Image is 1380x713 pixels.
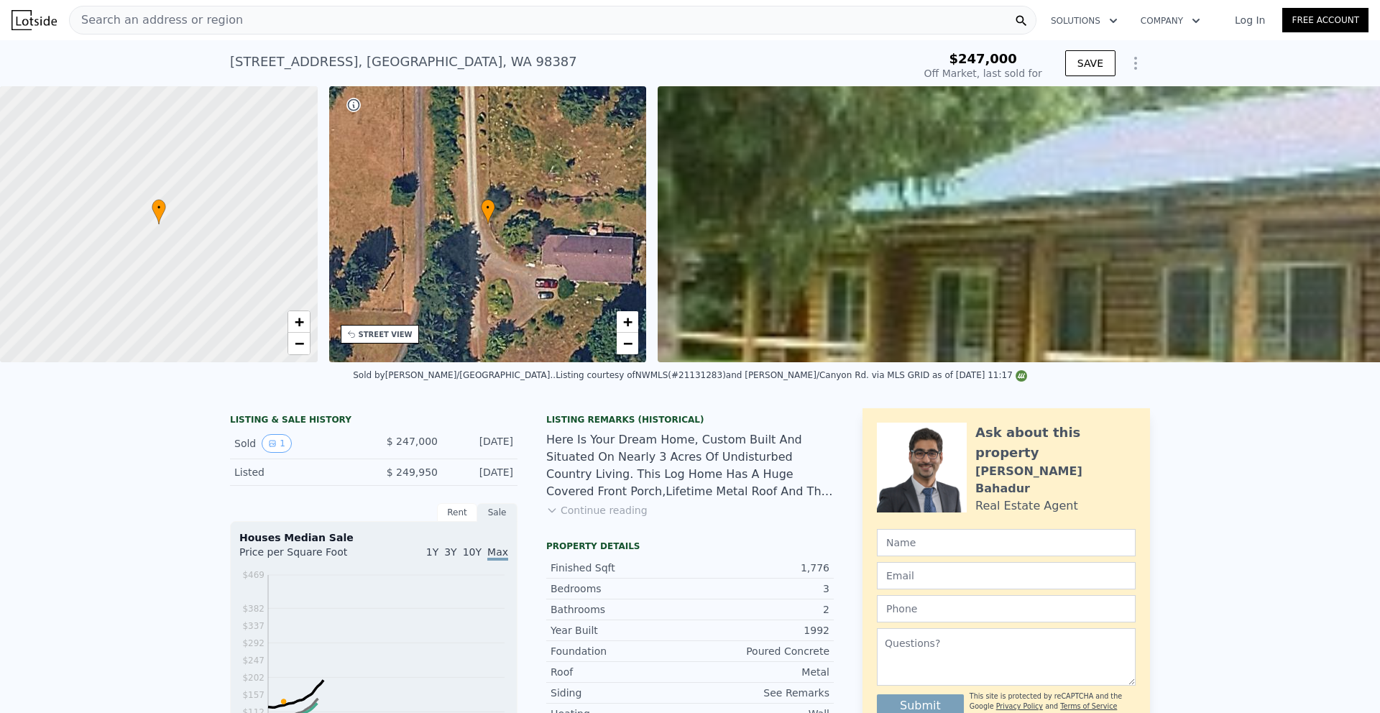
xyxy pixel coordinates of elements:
div: Here Is Your Dream Home, Custom Built And Situated On Nearly 3 Acres Of Undisturbed Country Livin... [546,431,834,500]
div: 3 [690,581,829,596]
input: Name [877,529,1136,556]
div: Bedrooms [551,581,690,596]
span: $ 249,950 [387,466,438,478]
div: Off Market, last sold for [924,66,1042,80]
div: Rent [437,503,477,522]
span: Max [487,546,508,561]
span: • [481,201,495,214]
div: Listing Remarks (Historical) [546,414,834,425]
div: Property details [546,540,834,552]
a: Log In [1218,13,1282,27]
tspan: $157 [242,690,264,700]
div: Roof [551,665,690,679]
div: Sold by [PERSON_NAME]/[GEOGRAPHIC_DATA]. . [353,370,556,380]
span: + [623,313,632,331]
div: [DATE] [449,465,513,479]
div: Sold [234,434,362,453]
tspan: $292 [242,638,264,648]
div: • [481,199,495,224]
div: Bathrooms [551,602,690,617]
a: Terms of Service [1060,702,1117,710]
a: Zoom in [288,311,310,333]
div: Listed [234,465,362,479]
span: $247,000 [949,51,1017,66]
button: Continue reading [546,503,648,517]
div: See Remarks [690,686,829,700]
span: 1Y [426,546,438,558]
span: $ 247,000 [387,436,438,447]
a: Zoom out [288,333,310,354]
div: Sale [477,503,517,522]
a: Free Account [1282,8,1368,32]
span: • [152,201,166,214]
div: Houses Median Sale [239,530,508,545]
input: Phone [877,595,1136,622]
tspan: $382 [242,604,264,614]
img: NWMLS Logo [1016,370,1027,382]
button: Show Options [1121,49,1150,78]
tspan: $469 [242,570,264,580]
div: 1992 [690,623,829,638]
button: Solutions [1039,8,1129,34]
div: Metal [690,665,829,679]
div: [PERSON_NAME] Bahadur [975,463,1136,497]
a: Zoom in [617,311,638,333]
div: Real Estate Agent [975,497,1078,515]
div: Price per Square Foot [239,545,374,568]
div: [STREET_ADDRESS] , [GEOGRAPHIC_DATA] , WA 98387 [230,52,577,72]
div: Year Built [551,623,690,638]
button: Company [1129,8,1212,34]
tspan: $247 [242,655,264,666]
span: Search an address or region [70,11,243,29]
input: Email [877,562,1136,589]
div: STREET VIEW [359,329,413,340]
a: Zoom out [617,333,638,354]
div: 2 [690,602,829,617]
button: View historical data [262,434,292,453]
span: 10Y [463,546,482,558]
div: Poured Concrete [690,644,829,658]
span: − [294,334,303,352]
div: 1,776 [690,561,829,575]
tspan: $202 [242,673,264,683]
a: Privacy Policy [996,702,1043,710]
div: Ask about this property [975,423,1136,463]
tspan: $337 [242,621,264,631]
div: Listing courtesy of NWMLS (#21131283) and [PERSON_NAME]/Canyon Rd. via MLS GRID as of [DATE] 11:17 [556,370,1027,380]
div: LISTING & SALE HISTORY [230,414,517,428]
span: − [623,334,632,352]
button: SAVE [1065,50,1115,76]
span: + [294,313,303,331]
img: Lotside [11,10,57,30]
div: Siding [551,686,690,700]
div: Finished Sqft [551,561,690,575]
span: 3Y [444,546,456,558]
div: [DATE] [449,434,513,453]
div: Foundation [551,644,690,658]
div: • [152,199,166,224]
